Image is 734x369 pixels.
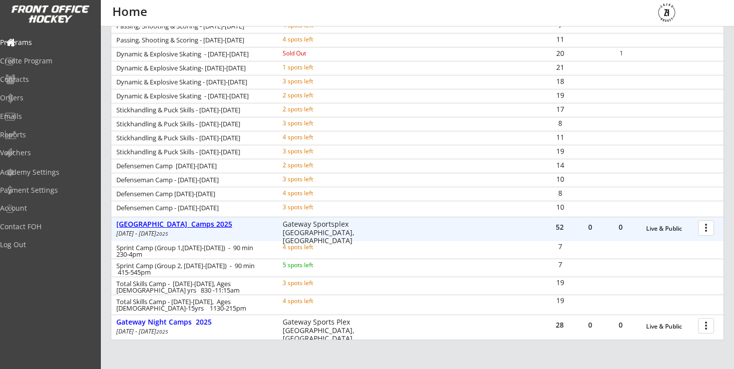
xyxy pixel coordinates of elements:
[116,245,269,258] div: Sprint Camp (Group 1,[DATE]-[DATE]) - 90 min 230-4pm
[575,322,605,329] div: 0
[545,190,575,197] div: 8
[116,37,269,43] div: Passing, Shooting & Scoring - [DATE]-[DATE]
[116,177,269,183] div: Defenseman Camp - [DATE]-[DATE]
[116,163,269,169] div: Defensemen Camp [DATE]-[DATE]
[116,135,269,141] div: Stickhandling & Puck Skills - [DATE]-[DATE]
[545,243,575,250] div: 7
[283,22,347,28] div: 4 spots left
[116,231,269,237] div: [DATE] - [DATE]
[283,120,347,126] div: 3 spots left
[283,92,347,98] div: 2 spots left
[607,50,636,56] div: 1
[283,36,347,42] div: 4 spots left
[646,225,693,232] div: Live & Public
[698,318,714,334] button: more_vert
[283,298,347,304] div: 4 spots left
[116,107,269,113] div: Stickhandling & Puck Skills - [DATE]-[DATE]
[116,263,269,276] div: Sprint Camp (Group 2, [DATE]-[DATE]) - 90 min 415-545pm
[545,261,575,268] div: 7
[545,224,575,231] div: 52
[646,323,693,330] div: Live & Public
[116,23,269,29] div: Passing, Shooting & Scoring - [DATE]-[DATE]
[283,318,361,343] div: Gateway Sports Plex [GEOGRAPHIC_DATA], [GEOGRAPHIC_DATA]
[545,106,575,113] div: 17
[156,230,168,237] em: 2025
[283,134,347,140] div: 4 spots left
[575,224,605,231] div: 0
[116,65,269,71] div: Dynamic & Explosive Skating- [DATE]-[DATE]
[545,78,575,85] div: 18
[116,191,269,197] div: Defensemen Camp [DATE]-[DATE]
[283,106,347,112] div: 2 spots left
[283,50,347,56] div: Sold Out
[545,64,575,71] div: 21
[116,93,269,99] div: Dynamic & Explosive Skating - [DATE]-[DATE]
[283,244,347,250] div: 4 spots left
[116,281,269,294] div: Total Skills Camp - [DATE]-[DATE], Ages [DEMOGRAPHIC_DATA] yrs 830 -11:15am
[545,134,575,141] div: 11
[283,204,347,210] div: 3 spots left
[545,92,575,99] div: 19
[698,220,714,236] button: more_vert
[283,280,347,286] div: 3 spots left
[283,220,361,245] div: Gateway Sportsplex [GEOGRAPHIC_DATA], [GEOGRAPHIC_DATA]
[116,299,269,312] div: Total Skills Camp - [DATE]-[DATE], Ages [DEMOGRAPHIC_DATA]-15yrs 1130-215pm
[116,51,269,57] div: Dynamic & Explosive Skating - [DATE]-[DATE]
[116,329,269,335] div: [DATE] - [DATE]
[283,78,347,84] div: 3 spots left
[545,148,575,155] div: 19
[116,121,269,127] div: Stickhandling & Puck Skills - [DATE]-[DATE]
[545,22,575,29] div: 7
[116,318,272,327] div: Gateway Night Camps 2025
[545,50,575,57] div: 20
[545,279,575,286] div: 19
[606,322,636,329] div: 0
[545,322,575,329] div: 28
[545,176,575,183] div: 10
[156,328,168,335] em: 2025
[545,204,575,211] div: 10
[545,120,575,127] div: 8
[116,79,269,85] div: Dynamic & Explosive Skating - [DATE]-[DATE]
[283,148,347,154] div: 3 spots left
[606,224,636,231] div: 0
[116,149,269,155] div: Stickhandling & Puck Skills - [DATE]-[DATE]
[283,176,347,182] div: 3 spots left
[545,162,575,169] div: 14
[283,190,347,196] div: 4 spots left
[283,162,347,168] div: 2 spots left
[545,36,575,43] div: 11
[545,297,575,304] div: 19
[283,262,347,268] div: 5 spots left
[283,64,347,70] div: 1 spots left
[116,220,272,229] div: [GEOGRAPHIC_DATA] Camps 2025
[116,205,269,211] div: Defensemen Camp - [DATE]-[DATE]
